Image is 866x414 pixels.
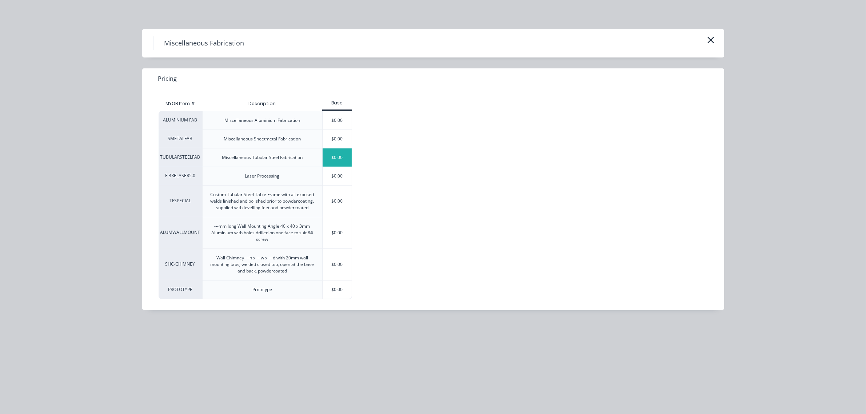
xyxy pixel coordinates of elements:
div: $0.00 [323,167,352,185]
div: $0.00 [323,249,352,280]
div: SMETALFAB [159,130,202,148]
div: ALUMINIUM FAB [159,111,202,130]
div: MYOB Item # [159,96,202,111]
div: Laser Processing [245,173,280,179]
div: Miscellaneous Tubular Steel Fabrication [222,154,303,161]
div: SHC-CHIMNEY [159,248,202,280]
div: $0.00 [323,217,352,248]
div: ALUMWALLMOUNT [159,217,202,248]
div: $0.00 [323,148,352,167]
div: $0.00 [323,111,352,130]
div: Miscellaneous Aluminium Fabrication [224,117,300,124]
div: Custom Tubular Steel Table Frame with all exposed welds linished and polished prior to powdercoat... [208,191,316,211]
div: $0.00 [323,130,352,148]
div: PROTOTYPE [159,280,202,299]
h4: Miscellaneous Fabrication [153,36,255,50]
div: Description [243,95,282,113]
div: ---mm long Wall Mounting Angle 40 x 40 x 3mm Aluminium with holes drilled on one face to suit 8# ... [208,223,316,243]
div: Wall Chimney ---h x ---w x ---d with 20mm wall mounting tabs, welded closed top, open at the base... [208,255,316,274]
div: FIBRELASER5.0 [159,167,202,185]
div: Miscellaneous Sheetmetal Fabrication [224,136,301,142]
div: TUBULARSTEELFAB [159,148,202,167]
div: $0.00 [323,280,352,299]
span: Pricing [158,74,177,83]
div: TFSPECIAL [159,185,202,217]
div: Prototype [252,286,272,293]
div: Base [322,100,352,106]
div: $0.00 [323,186,352,217]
